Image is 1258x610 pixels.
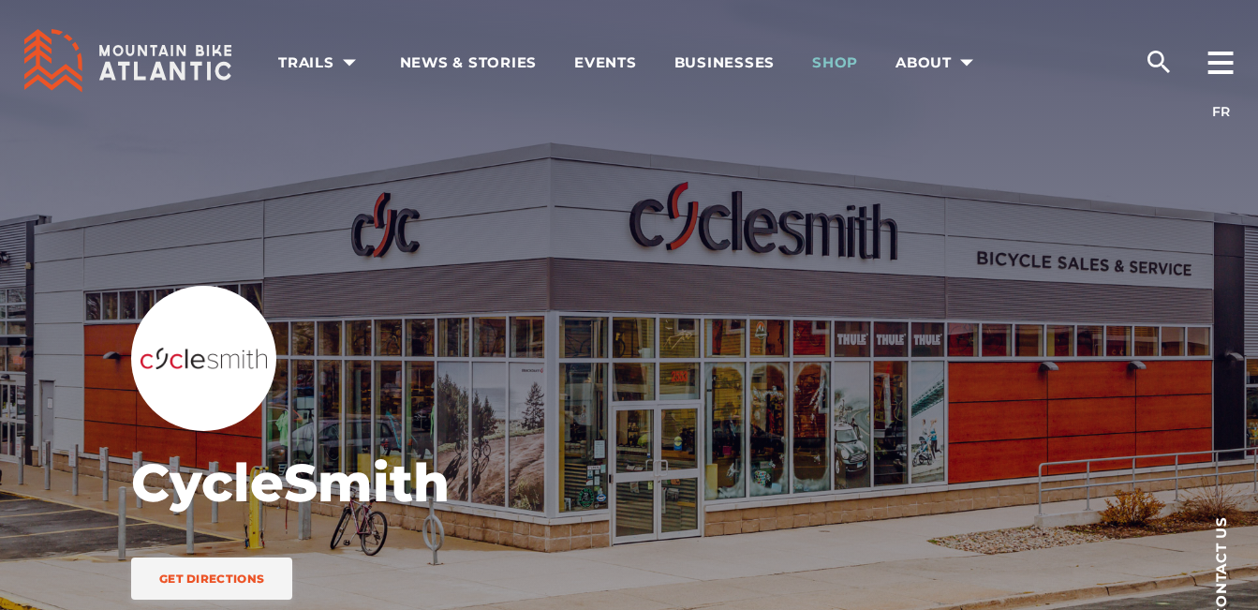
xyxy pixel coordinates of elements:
span: News & Stories [400,53,538,72]
span: Businesses [674,53,776,72]
span: Events [574,53,637,72]
a: FR [1212,103,1230,120]
span: Shop [812,53,858,72]
span: Trails [278,53,363,72]
ion-icon: search [1144,47,1174,77]
ion-icon: arrow dropdown [336,50,363,76]
span: Get Directions [159,572,264,586]
span: About [895,53,980,72]
a: Get Directions [131,558,292,600]
ion-icon: arrow dropdown [954,50,980,76]
img: CycleSmith [141,348,267,370]
h1: CycleSmith [131,450,820,515]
